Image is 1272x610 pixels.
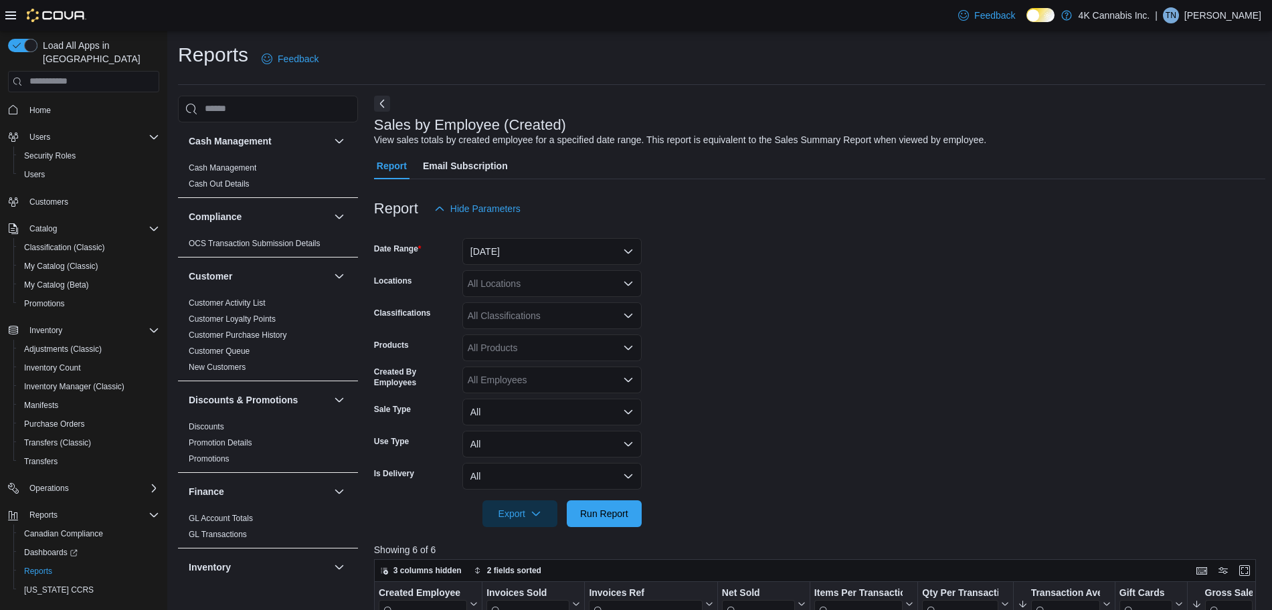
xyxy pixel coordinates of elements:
[1163,7,1179,23] div: Tomas Nunez
[178,295,358,381] div: Customer
[24,507,159,523] span: Reports
[13,452,165,471] button: Transfers
[19,544,159,561] span: Dashboards
[374,117,566,133] h3: Sales by Employee (Created)
[19,258,104,274] a: My Catalog (Classic)
[1026,8,1055,22] input: Dark Mode
[13,562,165,581] button: Reports
[189,485,224,498] h3: Finance
[24,507,63,523] button: Reports
[13,340,165,359] button: Adjustments (Classic)
[482,500,557,527] button: Export
[13,581,165,599] button: [US_STATE] CCRS
[24,221,62,237] button: Catalog
[379,587,467,599] div: Created Employee
[189,134,272,148] h3: Cash Management
[462,431,642,457] button: All
[27,9,86,22] img: Cova
[19,526,108,542] a: Canadian Compliance
[393,565,462,576] span: 3 columns hidden
[189,514,253,523] a: GL Account Totals
[19,296,70,312] a: Promotions
[19,582,99,598] a: [US_STATE] CCRS
[189,210,329,223] button: Compliance
[331,484,347,500] button: Finance
[374,468,414,479] label: Is Delivery
[974,9,1015,22] span: Feedback
[189,421,224,432] span: Discounts
[24,298,65,309] span: Promotions
[178,41,248,68] h1: Reports
[3,219,165,238] button: Catalog
[374,276,412,286] label: Locations
[24,169,45,180] span: Users
[19,526,159,542] span: Canadian Compliance
[24,102,159,118] span: Home
[423,152,508,179] span: Email Subscription
[13,377,165,396] button: Inventory Manager (Classic)
[13,257,165,276] button: My Catalog (Classic)
[24,344,102,354] span: Adjustments (Classic)
[189,270,232,283] h3: Customer
[375,563,467,579] button: 3 columns hidden
[374,133,986,147] div: View sales totals by created employee for a specified date range. This report is equivalent to th...
[722,587,795,599] div: Net Sold
[19,563,58,579] a: Reports
[1204,587,1253,599] div: Gross Sales
[189,454,230,464] a: Promotions
[189,437,252,448] span: Promotion Details
[19,563,159,579] span: Reports
[19,582,159,598] span: Washington CCRS
[19,239,110,256] a: Classification (Classic)
[1155,7,1158,23] p: |
[374,543,1265,556] p: Showing 6 of 6
[189,239,321,248] a: OCS Transaction Submission Details
[623,375,634,385] button: Open list of options
[462,238,642,265] button: [DATE]
[189,330,287,340] span: Customer Purchase History
[189,561,231,574] h3: Inventory
[178,510,358,548] div: Finance
[468,563,547,579] button: 2 fields sorted
[450,202,521,215] span: Hide Parameters
[19,397,64,413] a: Manifests
[567,500,642,527] button: Run Report
[13,276,165,294] button: My Catalog (Beta)
[13,396,165,415] button: Manifests
[24,102,56,118] a: Home
[189,270,329,283] button: Customer
[278,52,319,66] span: Feedback
[189,314,276,324] a: Customer Loyalty Points
[374,340,409,350] label: Products
[189,363,246,372] a: New Customers
[3,192,165,211] button: Customers
[623,278,634,289] button: Open list of options
[24,129,56,145] button: Users
[19,435,96,451] a: Transfers (Classic)
[377,152,407,179] span: Report
[189,238,321,249] span: OCS Transaction Submission Details
[1194,563,1210,579] button: Keyboard shortcuts
[374,308,431,318] label: Classifications
[189,362,246,373] span: New Customers
[3,506,165,524] button: Reports
[29,132,50,142] span: Users
[24,322,68,338] button: Inventory
[19,341,159,357] span: Adjustments (Classic)
[24,363,81,373] span: Inventory Count
[24,528,103,539] span: Canadian Compliance
[24,194,74,210] a: Customers
[29,510,58,520] span: Reports
[19,148,81,164] a: Security Roles
[19,277,159,293] span: My Catalog (Beta)
[189,163,256,173] a: Cash Management
[589,587,702,599] div: Invoices Ref
[19,277,94,293] a: My Catalog (Beta)
[29,483,69,494] span: Operations
[19,258,159,274] span: My Catalog (Classic)
[331,559,347,575] button: Inventory
[13,524,165,543] button: Canadian Compliance
[462,463,642,490] button: All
